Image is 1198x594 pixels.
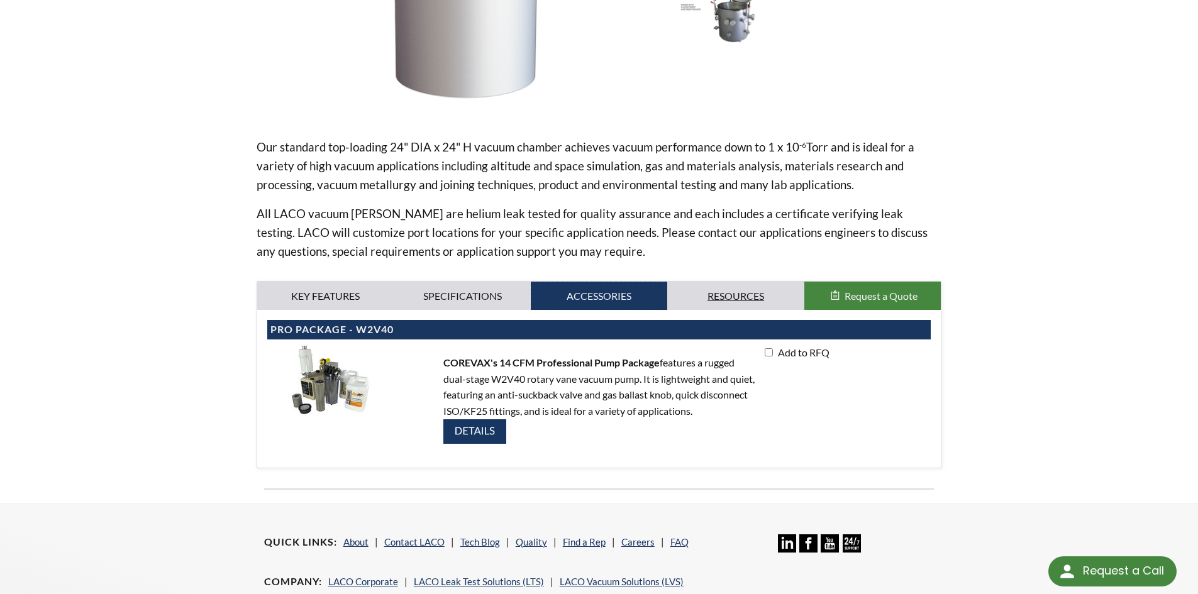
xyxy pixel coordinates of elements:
[843,543,861,554] a: 24/7 Support
[414,576,544,587] a: LACO Leak Test Solutions (LTS)
[443,356,660,368] strong: COREVAX's 14 CFM Professional Pump Package
[560,576,684,587] a: LACO Vacuum Solutions (LVS)
[563,536,606,547] a: Find a Rep
[257,282,394,311] a: Key Features
[531,282,668,311] a: Accessories
[343,536,369,547] a: About
[765,348,773,356] input: Add to RFQ
[443,355,755,448] p: features a rugged dual-stage W2V40 rotary vane vacuum pump. It is lightweight and quiet, featurin...
[799,140,806,150] sup: -6
[1083,556,1164,585] div: Request a Call
[264,575,322,588] h4: Company
[257,138,942,194] p: Our standard top-loading 24" DIA x 24" H vacuum chamber achieves vacuum performance down to 1 x 1...
[264,536,337,549] h4: Quick Links
[267,344,393,415] img: PPW2V40.jpg
[670,536,689,547] a: FAQ
[328,576,398,587] a: LACO Corporate
[460,536,500,547] a: Tech Blog
[516,536,547,547] a: Quality
[843,534,861,553] img: 24/7 Support Icon
[1057,561,1077,581] img: round button
[845,290,918,302] span: Request a Quote
[621,536,655,547] a: Careers
[257,204,942,261] p: All LACO vacuum [PERSON_NAME] are helium leak tested for quality assurance and each includes a ce...
[270,323,928,336] h4: Pro Package - W2V40
[775,346,829,358] span: Add to RFQ
[804,282,941,311] button: Request a Quote
[443,419,506,444] img: Details-button.jpg
[394,282,531,311] a: Specifications
[1048,556,1177,586] div: Request a Call
[667,282,804,311] a: Resources
[384,536,445,547] a: Contact LACO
